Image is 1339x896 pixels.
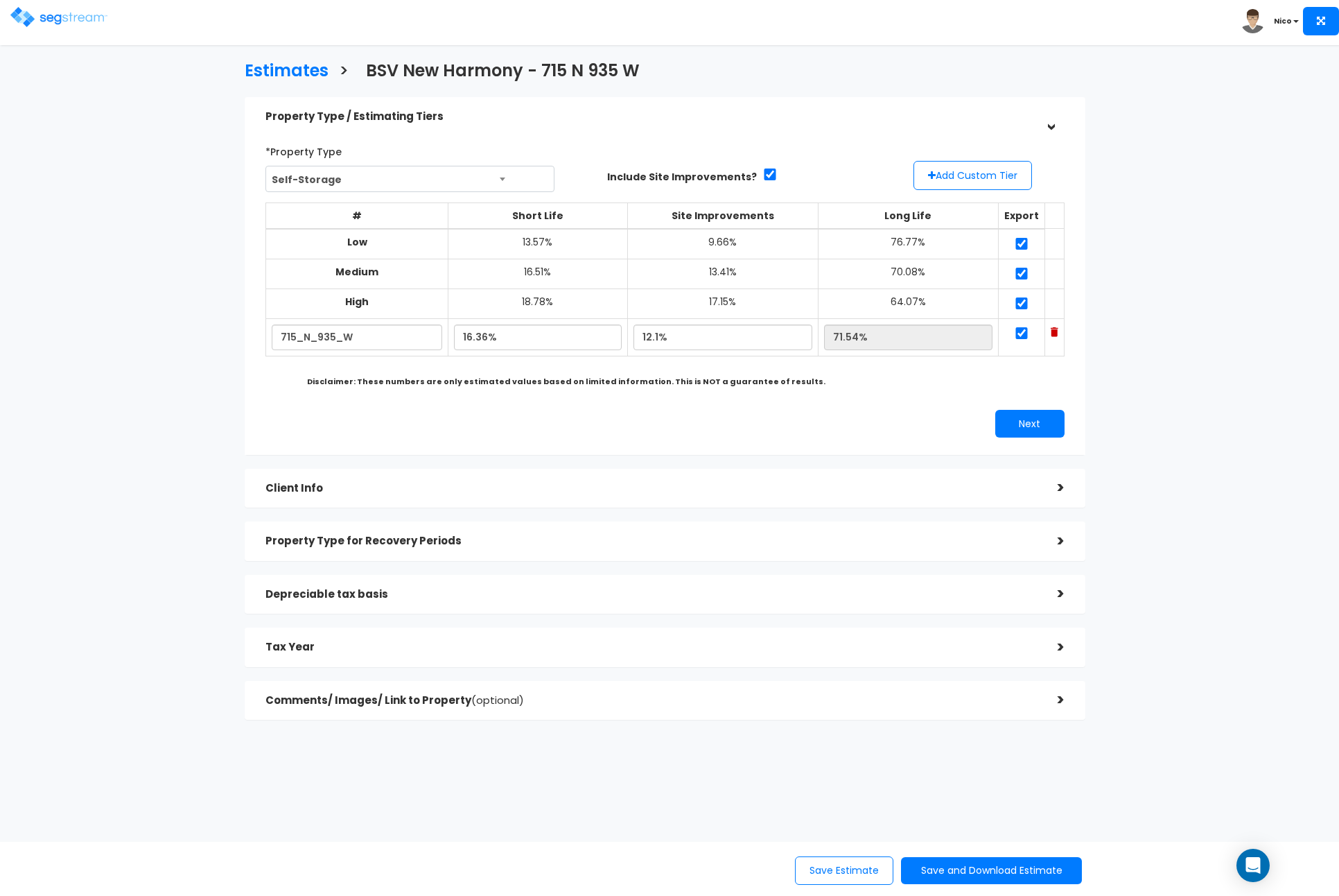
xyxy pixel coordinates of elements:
h3: Estimates [245,62,329,83]
h5: Tax Year [265,641,1037,653]
th: Export [998,203,1044,229]
div: > [1037,637,1065,658]
td: 13.57% [448,229,628,259]
th: # [266,203,448,229]
div: > [1040,103,1061,131]
div: > [1037,531,1065,552]
h5: Depreciable tax basis [265,589,1037,601]
td: 9.66% [627,229,818,259]
div: > [1037,583,1065,605]
button: Add Custom Tier [913,161,1032,190]
th: Long Life [818,203,998,229]
b: Disclaimer: These numbers are only estimated values based on limited information. This is NOT a g... [307,376,825,387]
b: Low [347,235,367,249]
span: (optional) [471,693,524,707]
div: Open Intercom Messenger [1236,849,1270,882]
label: Include Site Improvements? [607,170,757,184]
img: logo.png [10,7,107,27]
img: avatar.png [1241,9,1265,33]
h5: Property Type / Estimating Tiers [265,111,1037,123]
td: 64.07% [818,288,998,318]
div: > [1037,689,1065,711]
span: Self-Storage [266,166,553,193]
td: 76.77% [818,229,998,259]
a: Estimates [234,48,329,90]
b: Nico [1274,16,1292,26]
h3: > [339,62,349,83]
th: Site Improvements [627,203,818,229]
button: Next [995,410,1065,438]
b: High [345,295,369,309]
td: 70.08% [818,259,998,288]
h5: Property Type for Recovery Periods [265,535,1037,547]
td: 16.51% [448,259,628,288]
span: Self-Storage [265,166,554,192]
td: 17.15% [627,288,818,318]
b: Medium [335,265,378,279]
td: 18.78% [448,288,628,318]
td: 13.41% [627,259,818,288]
button: Save and Download Estimate [901,857,1082,884]
th: Short Life [448,203,628,229]
label: *Property Type [265,140,342,159]
h5: Client Info [265,483,1037,494]
a: BSV New Harmony - 715 N 935 W [356,48,640,90]
button: Save Estimate [795,856,893,885]
div: > [1037,477,1065,499]
h5: Comments/ Images/ Link to Property [265,695,1037,707]
img: Trash Icon [1051,327,1058,337]
h3: BSV New Harmony - 715 N 935 W [366,62,640,83]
